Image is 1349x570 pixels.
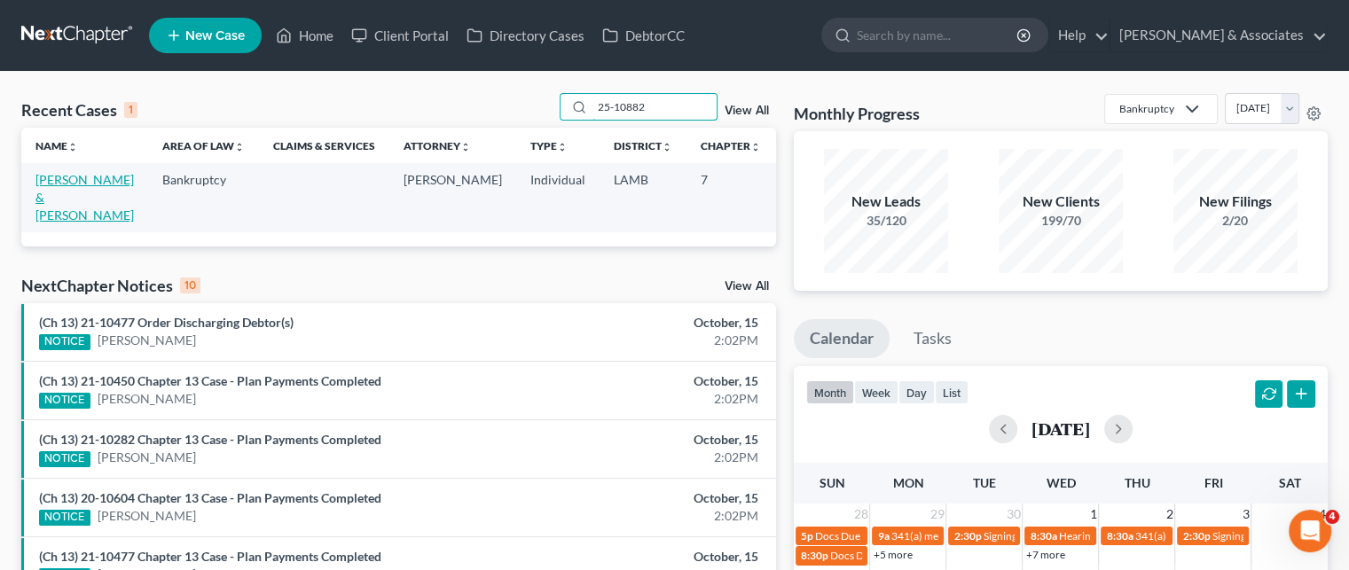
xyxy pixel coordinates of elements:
[1025,548,1064,561] a: +7 more
[592,94,717,120] input: Search by name...
[557,142,568,152] i: unfold_more
[830,549,976,562] span: Docs Due for [PERSON_NAME]
[662,142,672,152] i: unfold_more
[259,128,389,163] th: Claims & Services
[21,275,200,296] div: NextChapter Notices
[39,510,90,526] div: NOTICE
[701,139,761,152] a: Chapterunfold_more
[750,142,761,152] i: unfold_more
[775,163,860,231] td: 25-10882
[1173,191,1298,212] div: New Filings
[999,212,1123,230] div: 199/70
[98,507,196,525] a: [PERSON_NAME]
[1182,529,1210,543] span: 2:30p
[39,490,381,505] a: (Ch 13) 20-10604 Chapter 13 Case - Plan Payments Completed
[851,504,869,525] span: 28
[530,332,758,349] div: 2:02PM
[1317,504,1328,525] span: 4
[973,475,996,490] span: Tue
[892,475,923,490] span: Mon
[124,102,137,118] div: 1
[725,280,769,293] a: View All
[935,380,969,404] button: list
[1164,504,1174,525] span: 2
[1087,504,1098,525] span: 1
[890,529,1062,543] span: 341(a) meeting for [PERSON_NAME]
[1106,529,1133,543] span: 8:30a
[39,432,381,447] a: (Ch 13) 21-10282 Chapter 13 Case - Plan Payments Completed
[39,393,90,409] div: NOTICE
[1058,529,1290,543] span: Hearing for [PERSON_NAME] & [PERSON_NAME]
[39,373,381,388] a: (Ch 13) 21-10450 Chapter 13 Case - Plan Payments Completed
[516,163,600,231] td: Individual
[1173,212,1298,230] div: 2/20
[725,105,769,117] a: View All
[1325,510,1339,524] span: 4
[530,372,758,390] div: October, 15
[1124,475,1149,490] span: Thu
[1240,504,1251,525] span: 3
[873,548,912,561] a: +5 more
[98,449,196,466] a: [PERSON_NAME]
[983,529,1235,543] span: Signing Date for [PERSON_NAME] & [PERSON_NAME]
[801,529,813,543] span: 5p
[21,99,137,121] div: Recent Cases
[98,332,196,349] a: [PERSON_NAME]
[98,390,196,408] a: [PERSON_NAME]
[1046,475,1075,490] span: Wed
[530,431,758,449] div: October, 15
[530,489,758,507] div: October, 15
[39,315,294,330] a: (Ch 13) 21-10477 Order Discharging Debtor(s)
[1204,475,1222,490] span: Fri
[614,139,672,152] a: Districtunfold_more
[39,451,90,467] div: NOTICE
[530,390,758,408] div: 2:02PM
[39,334,90,350] div: NOTICE
[857,19,1019,51] input: Search by name...
[600,163,686,231] td: LAMB
[794,319,890,358] a: Calendar
[686,163,775,231] td: 7
[928,504,945,525] span: 29
[593,20,694,51] a: DebtorCC
[342,20,458,51] a: Client Portal
[1030,529,1056,543] span: 8:30a
[815,529,1055,543] span: Docs Due for [PERSON_NAME] & [PERSON_NAME]
[877,529,889,543] span: 9a
[1278,475,1300,490] span: Sat
[35,139,78,152] a: Nameunfold_more
[530,314,758,332] div: October, 15
[404,139,471,152] a: Attorneyunfold_more
[35,172,134,223] a: [PERSON_NAME] & [PERSON_NAME]
[389,163,516,231] td: [PERSON_NAME]
[1004,504,1022,525] span: 30
[460,142,471,152] i: unfold_more
[162,139,245,152] a: Area of Lawunfold_more
[854,380,898,404] button: week
[794,103,920,124] h3: Monthly Progress
[458,20,593,51] a: Directory Cases
[267,20,342,51] a: Home
[824,191,948,212] div: New Leads
[1119,101,1174,116] div: Bankruptcy
[806,380,854,404] button: month
[530,139,568,152] a: Typeunfold_more
[1110,20,1327,51] a: [PERSON_NAME] & Associates
[1289,510,1331,552] iframe: Intercom live chat
[180,277,200,293] div: 10
[898,380,935,404] button: day
[1134,529,1306,543] span: 341(a) meeting for [PERSON_NAME]
[819,475,844,490] span: Sun
[67,142,78,152] i: unfold_more
[148,163,259,231] td: Bankruptcy
[801,549,828,562] span: 8:30p
[1049,20,1109,51] a: Help
[39,549,381,564] a: (Ch 13) 21-10477 Chapter 13 Case - Plan Payments Completed
[185,29,245,43] span: New Case
[234,142,245,152] i: unfold_more
[530,449,758,466] div: 2:02PM
[530,507,758,525] div: 2:02PM
[530,548,758,566] div: October, 15
[953,529,981,543] span: 2:30p
[1031,419,1090,438] h2: [DATE]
